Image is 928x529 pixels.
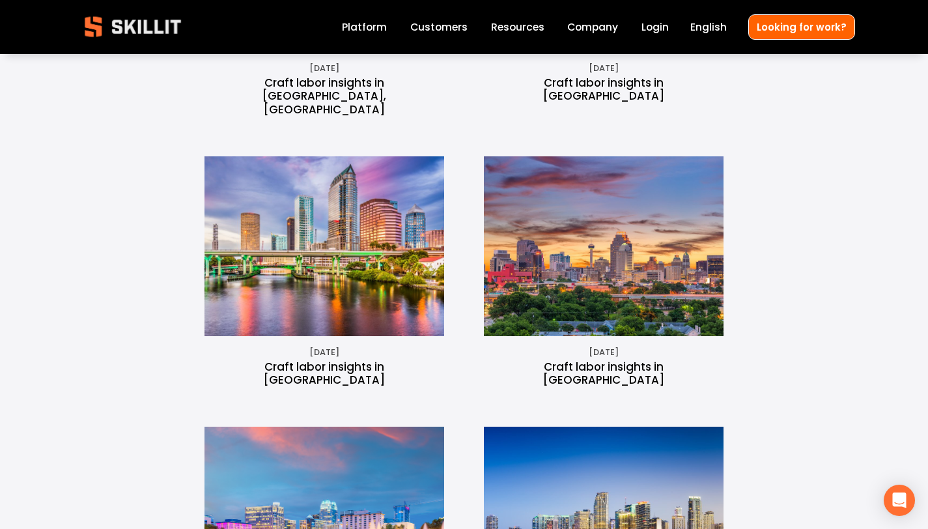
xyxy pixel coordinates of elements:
[342,18,387,36] a: Platform
[641,18,669,36] a: Login
[543,359,664,388] a: Craft labor insights in [GEOGRAPHIC_DATA]
[410,18,468,36] a: Customers
[264,359,385,388] a: Craft labor insights in [GEOGRAPHIC_DATA]
[491,18,544,36] a: folder dropdown
[491,20,544,35] span: Resources
[74,7,192,46] img: Skillit
[484,156,724,336] a: Craft labor insights in San Antonio
[690,20,727,35] span: English
[589,347,619,358] time: [DATE]
[204,156,444,336] a: Craft labor insights in Tampa
[589,63,619,74] time: [DATE]
[567,18,618,36] a: Company
[543,75,664,104] a: Craft labor insights in [GEOGRAPHIC_DATA]
[165,156,485,336] img: Craft labor insights in Tampa
[469,156,738,336] img: Craft labor insights in San Antonio
[309,347,339,358] time: [DATE]
[309,63,339,74] time: [DATE]
[690,18,727,36] div: language picker
[748,14,855,40] a: Looking for work?
[262,75,386,117] a: Craft labor insights in [GEOGRAPHIC_DATA], [GEOGRAPHIC_DATA]
[884,485,915,516] div: Open Intercom Messenger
